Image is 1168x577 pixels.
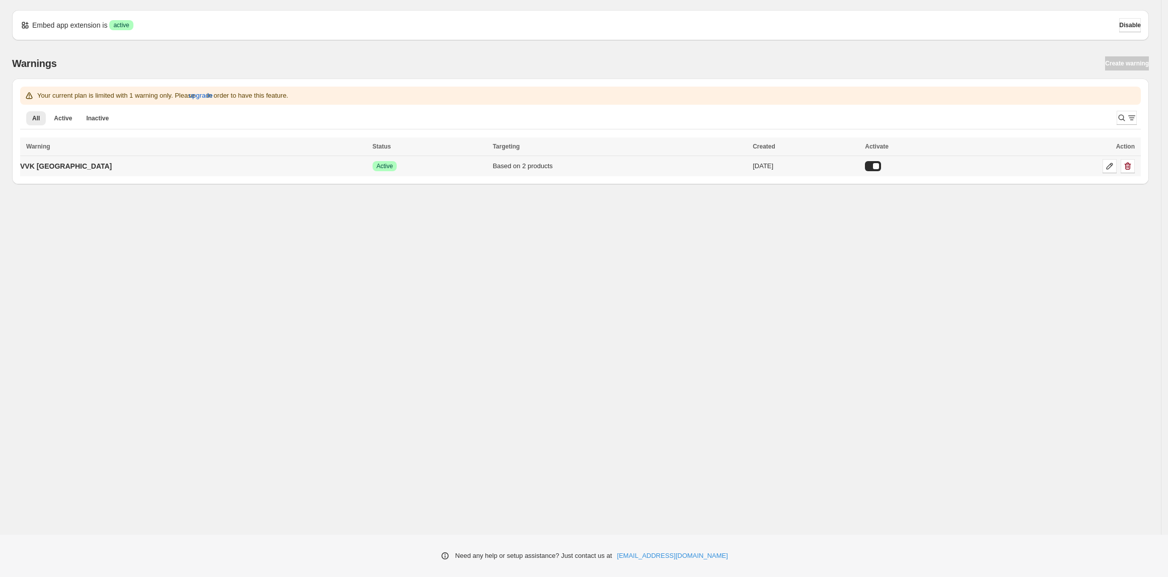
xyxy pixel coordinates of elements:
[189,88,213,104] button: upgrade
[189,91,213,101] span: upgrade
[54,114,72,122] span: Active
[26,143,50,150] span: Warning
[493,143,520,150] span: Targeting
[1119,18,1141,32] button: Disable
[86,114,109,122] span: Inactive
[37,91,288,101] p: Your current plan is limited with 1 warning only. Please in order to have this feature.
[12,57,57,69] h2: Warnings
[1117,111,1137,125] button: Search and filter results
[753,161,859,171] div: [DATE]
[865,143,889,150] span: Activate
[617,551,728,561] a: [EMAIL_ADDRESS][DOMAIN_NAME]
[493,161,747,171] div: Based on 2 products
[32,114,40,122] span: All
[753,143,775,150] span: Created
[20,158,112,174] a: VVK [GEOGRAPHIC_DATA]
[20,161,112,171] p: VVK [GEOGRAPHIC_DATA]
[113,21,129,29] span: active
[1116,143,1135,150] span: Action
[32,20,107,30] p: Embed app extension is
[373,143,391,150] span: Status
[377,162,393,170] span: Active
[1119,21,1141,29] span: Disable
